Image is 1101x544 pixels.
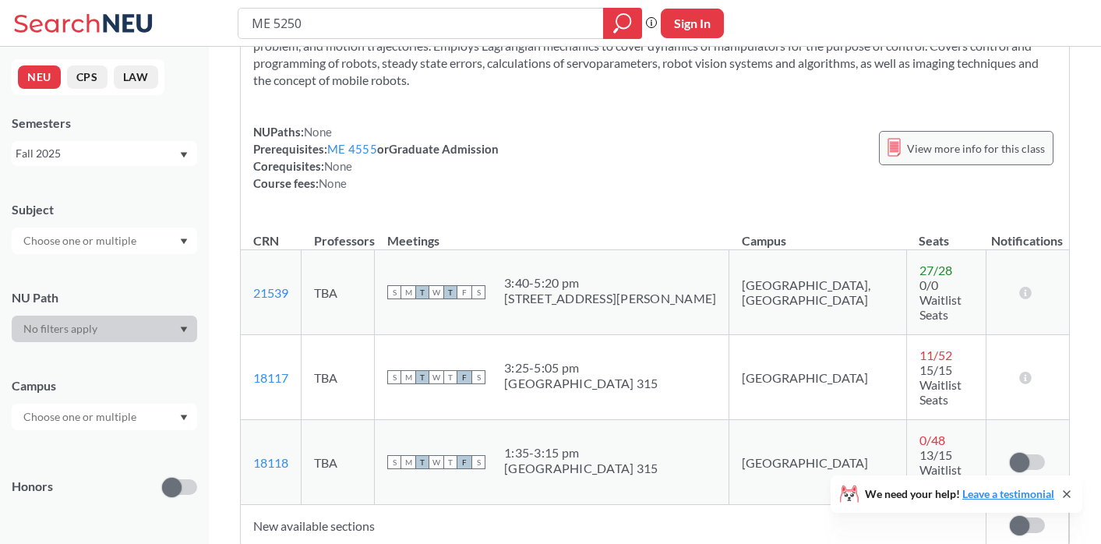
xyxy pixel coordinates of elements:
[12,316,197,342] div: Dropdown arrow
[729,420,906,505] td: [GEOGRAPHIC_DATA]
[661,9,724,38] button: Sign In
[865,489,1054,500] span: We need your help!
[302,250,375,335] td: TBA
[504,291,716,306] div: [STREET_ADDRESS][PERSON_NAME]
[443,455,457,469] span: T
[429,455,443,469] span: W
[415,370,429,384] span: T
[302,420,375,505] td: TBA
[324,159,352,173] span: None
[302,335,375,420] td: TBA
[253,232,279,249] div: CRN
[12,478,53,496] p: Honors
[12,228,197,254] div: Dropdown arrow
[327,142,377,156] a: ME 4555
[986,217,1068,250] th: Notifications
[387,370,401,384] span: S
[302,217,375,250] th: Professors
[319,176,347,190] span: None
[962,487,1054,500] a: Leave a testimonial
[401,285,415,299] span: M
[114,65,158,89] button: LAW
[613,12,632,34] svg: magnifying glass
[919,447,962,492] span: 13/15 Waitlist Seats
[401,370,415,384] span: M
[457,285,471,299] span: F
[457,370,471,384] span: F
[12,201,197,218] div: Subject
[304,125,332,139] span: None
[16,231,146,250] input: Choose one or multiple
[443,285,457,299] span: T
[919,362,962,407] span: 15/15 Waitlist Seats
[415,455,429,469] span: T
[504,360,658,376] div: 3:25 - 5:05 pm
[253,370,288,385] a: 18117
[12,404,197,430] div: Dropdown arrow
[504,445,658,461] div: 1:35 - 3:15 pm
[471,285,485,299] span: S
[919,277,962,322] span: 0/0 Waitlist Seats
[429,370,443,384] span: W
[253,123,499,192] div: NUPaths: Prerequisites: or Graduate Admission Corequisites: Course fees:
[250,10,592,37] input: Class, professor, course number, "phrase"
[67,65,108,89] button: CPS
[504,275,716,291] div: 3:40 - 5:20 pm
[429,285,443,299] span: W
[253,455,288,470] a: 18118
[180,415,188,421] svg: Dropdown arrow
[12,289,197,306] div: NU Path
[504,461,658,476] div: [GEOGRAPHIC_DATA] 315
[253,285,288,300] a: 21539
[180,238,188,245] svg: Dropdown arrow
[906,217,986,250] th: Seats
[471,455,485,469] span: S
[729,250,906,335] td: [GEOGRAPHIC_DATA], [GEOGRAPHIC_DATA]
[729,335,906,420] td: [GEOGRAPHIC_DATA]
[387,455,401,469] span: S
[443,370,457,384] span: T
[919,348,952,362] span: 11 / 52
[12,377,197,394] div: Campus
[375,217,729,250] th: Meetings
[729,217,906,250] th: Campus
[18,65,61,89] button: NEU
[471,370,485,384] span: S
[180,152,188,158] svg: Dropdown arrow
[12,115,197,132] div: Semesters
[504,376,658,391] div: [GEOGRAPHIC_DATA] 315
[16,145,178,162] div: Fall 2025
[12,141,197,166] div: Fall 2025Dropdown arrow
[457,455,471,469] span: F
[603,8,642,39] div: magnifying glass
[16,408,146,426] input: Choose one or multiple
[415,285,429,299] span: T
[919,263,952,277] span: 27 / 28
[919,433,945,447] span: 0 / 48
[387,285,401,299] span: S
[907,139,1045,158] span: View more info for this class
[253,20,1057,89] section: Covers kinematics and dynamics of robot manipulators, including the development of kinematics equ...
[401,455,415,469] span: M
[180,327,188,333] svg: Dropdown arrow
